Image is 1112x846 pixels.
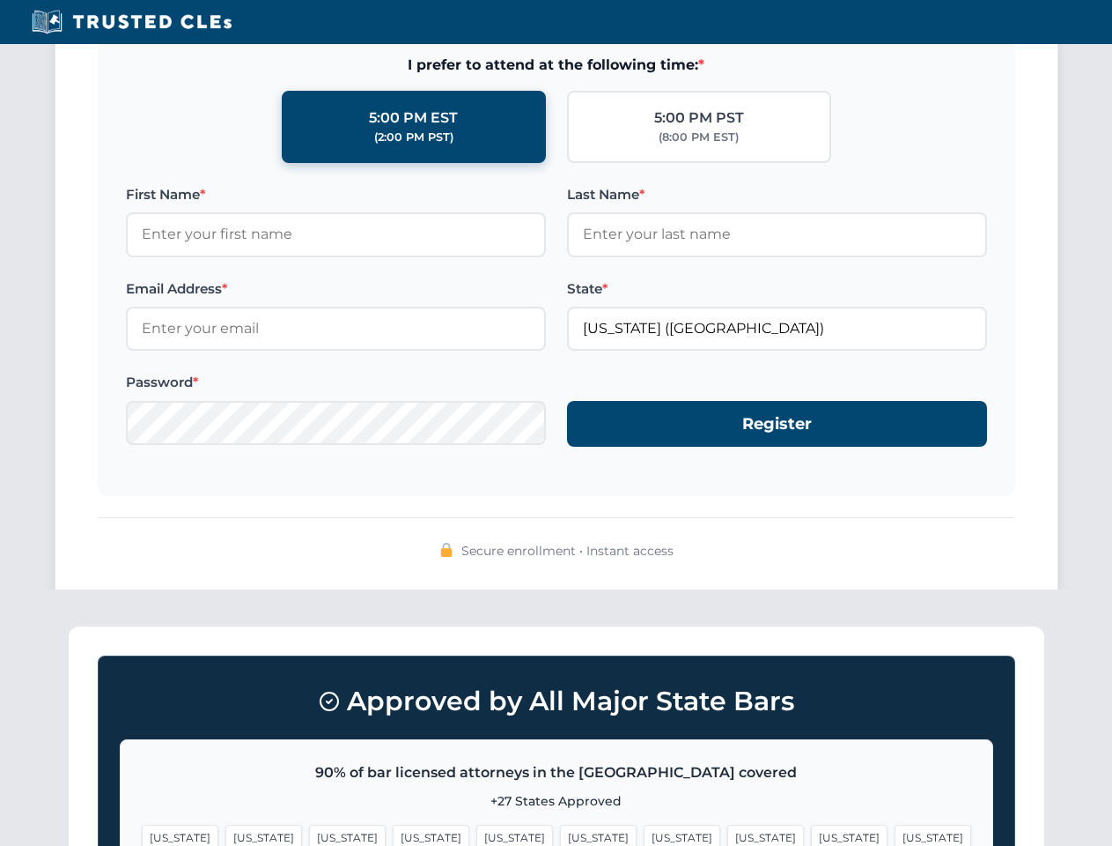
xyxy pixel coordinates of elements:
[126,307,546,351] input: Enter your email
[126,184,546,205] label: First Name
[126,372,546,393] label: Password
[120,678,993,725] h3: Approved by All Major State Bars
[461,541,674,560] span: Secure enrollment • Instant access
[26,9,237,35] img: Trusted CLEs
[126,278,546,300] label: Email Address
[567,307,987,351] input: Georgia (GA)
[126,212,546,256] input: Enter your first name
[567,278,987,300] label: State
[439,543,453,557] img: 🔒
[659,129,739,146] div: (8:00 PM EST)
[142,791,971,811] p: +27 States Approved
[126,54,987,77] span: I prefer to attend at the following time:
[369,107,458,130] div: 5:00 PM EST
[374,129,453,146] div: (2:00 PM PST)
[142,761,971,784] p: 90% of bar licensed attorneys in the [GEOGRAPHIC_DATA] covered
[567,401,987,448] button: Register
[567,212,987,256] input: Enter your last name
[654,107,744,130] div: 5:00 PM PST
[567,184,987,205] label: Last Name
